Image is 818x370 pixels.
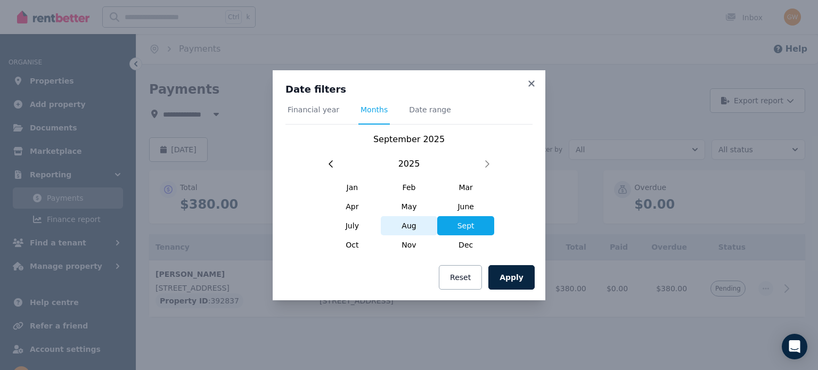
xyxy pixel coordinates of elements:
[285,83,533,96] h3: Date filters
[488,265,535,290] button: Apply
[437,197,494,216] span: June
[324,235,381,254] span: Oct
[439,265,482,290] button: Reset
[324,197,381,216] span: Apr
[288,104,339,115] span: Financial year
[437,235,494,254] span: Dec
[782,334,807,359] div: Open Intercom Messenger
[381,197,438,216] span: May
[381,216,438,235] span: Aug
[373,134,445,144] span: September 2025
[324,216,381,235] span: July
[409,104,451,115] span: Date range
[324,178,381,197] span: Jan
[361,104,388,115] span: Months
[381,235,438,254] span: Nov
[398,158,420,170] span: 2025
[437,216,494,235] span: Sept
[285,104,533,125] nav: Tabs
[437,178,494,197] span: Mar
[381,178,438,197] span: Feb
